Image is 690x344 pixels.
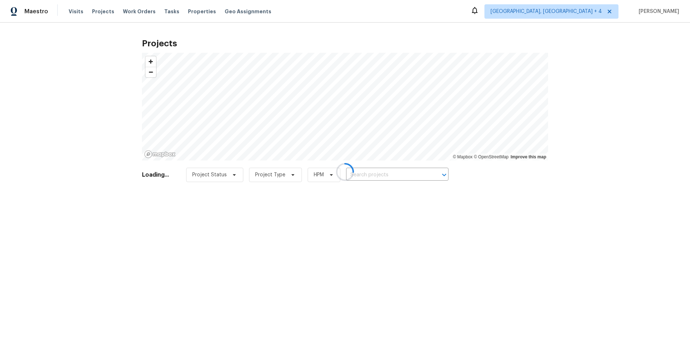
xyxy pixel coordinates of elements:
[146,56,156,67] button: Zoom in
[144,150,176,158] a: Mapbox homepage
[453,154,473,159] a: Mapbox
[474,154,509,159] a: OpenStreetMap
[146,67,156,77] button: Zoom out
[511,154,546,159] a: Improve this map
